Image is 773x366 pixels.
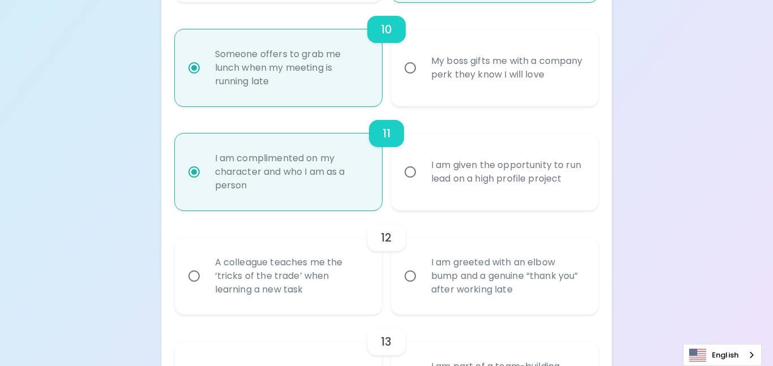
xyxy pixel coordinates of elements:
div: My boss gifts me with a company perk they know I will love [422,41,592,95]
aside: Language selected: English [683,344,762,366]
h6: 11 [383,124,390,143]
h6: 13 [381,333,392,351]
a: English [684,345,761,365]
div: choice-group-check [175,2,599,106]
h6: 12 [381,229,392,247]
div: A colleague teaches me the ‘tricks of the trade’ when learning a new task [206,242,376,310]
div: Someone offers to grab me lunch when my meeting is running late [206,34,376,102]
div: choice-group-check [175,106,599,210]
div: I am greeted with an elbow bump and a genuine “thank you” after working late [422,242,592,310]
div: Language [683,344,762,366]
h6: 10 [381,20,392,38]
div: I am complimented on my character and who I am as a person [206,138,376,206]
div: choice-group-check [175,210,599,315]
div: I am given the opportunity to run lead on a high profile project [422,145,592,199]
